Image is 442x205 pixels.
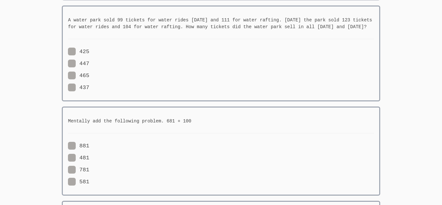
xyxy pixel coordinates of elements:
[68,142,89,150] label: 881
[68,118,374,125] h5: Mentally add the following problem. 681 + 100
[68,154,89,162] label: 481
[68,60,89,68] label: 447
[68,48,89,56] label: 425
[68,166,89,174] label: 781
[68,17,374,30] h5: A water park sold 99 tickets for water rides [DATE] and 111 for water rafting. [DATE] the park so...
[68,72,89,80] label: 465
[68,178,89,186] label: 581
[68,84,89,92] label: 437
